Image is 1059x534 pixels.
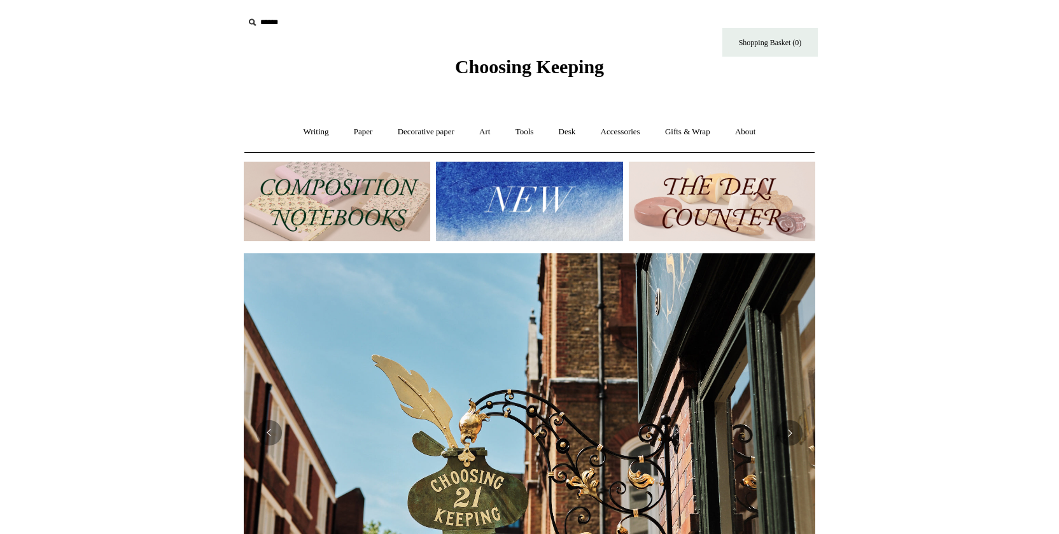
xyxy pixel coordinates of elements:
[455,56,604,77] span: Choosing Keeping
[292,115,340,149] a: Writing
[589,115,652,149] a: Accessories
[436,162,622,241] img: New.jpg__PID:f73bdf93-380a-4a35-bcfe-7823039498e1
[342,115,384,149] a: Paper
[722,28,818,57] a: Shopping Basket (0)
[504,115,545,149] a: Tools
[455,66,604,75] a: Choosing Keeping
[654,115,722,149] a: Gifts & Wrap
[386,115,466,149] a: Decorative paper
[256,420,282,446] button: Previous
[777,420,803,446] button: Next
[244,162,430,241] img: 202302 Composition ledgers.jpg__PID:69722ee6-fa44-49dd-a067-31375e5d54ec
[629,162,815,241] img: The Deli Counter
[547,115,587,149] a: Desk
[468,115,501,149] a: Art
[724,115,768,149] a: About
